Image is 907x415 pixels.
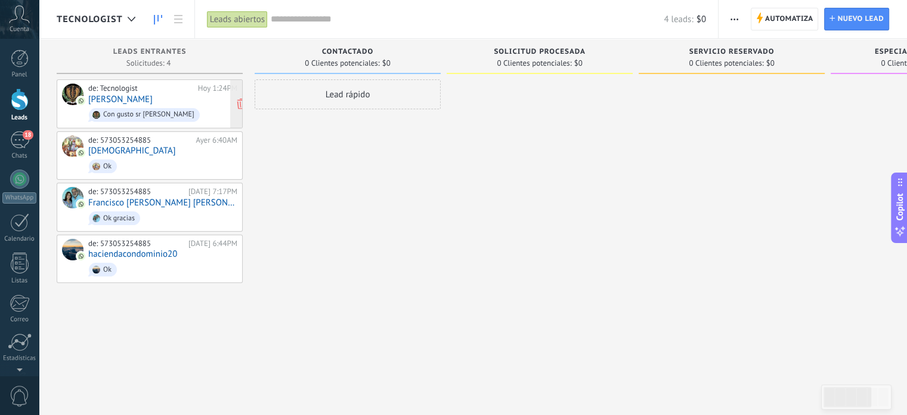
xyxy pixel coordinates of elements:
[207,11,268,28] div: Leads abiertos
[88,146,175,156] a: [DEMOGRAPHIC_DATA]
[837,8,884,30] span: Nuevo lead
[765,8,813,30] span: Automatiza
[664,14,693,25] span: 4 leads:
[10,26,29,33] span: Cuenta
[62,187,83,208] div: Francisco Jose Gomez Diaz
[196,136,237,145] div: Ayer 6:40AM
[188,187,237,196] div: [DATE] 7:17PM
[2,277,37,285] div: Listas
[188,239,237,248] div: [DATE] 6:44PM
[689,60,763,67] span: 0 Clientes potenciales:
[2,316,37,324] div: Correo
[126,60,171,67] span: Solicitudes: 4
[88,136,191,145] div: de: 573053254885
[77,200,85,208] img: com.amocrm.amocrmwa.svg
[2,192,36,204] div: WhatsApp
[77,252,85,260] img: com.amocrm.amocrmwa.svg
[88,187,184,196] div: de: 573053254885
[77,97,85,105] img: com.amocrm.amocrmwa.svg
[103,214,135,223] div: Ok gracias
[766,60,775,67] span: $0
[103,266,112,274] div: Ok
[261,48,435,58] div: Contactado
[77,149,85,157] img: com.amocrm.amocrmwa.svg
[2,152,37,160] div: Chats
[88,84,194,93] div: de: Tecnologist
[103,162,112,171] div: Ok
[255,79,441,109] div: Lead rápido
[322,48,373,56] span: Contactado
[103,110,194,119] div: Con gusto sr [PERSON_NAME]
[894,193,906,220] span: Copilot
[88,249,177,259] a: haciendacondominio20
[62,84,83,105] div: Gabriel Navas
[2,114,37,122] div: Leads
[2,355,37,362] div: Estadísticas
[168,8,188,31] a: Lista
[689,48,775,56] span: Servicio reservado
[824,8,889,30] a: Nuevo lead
[148,8,168,31] a: Leads
[88,239,184,248] div: de: 573053254885
[645,48,819,58] div: Servicio reservado
[113,48,187,56] span: Leads Entrantes
[574,60,583,67] span: $0
[198,84,237,93] div: Hoy 1:24PM
[2,71,37,79] div: Panel
[726,8,743,30] button: Más
[2,235,37,243] div: Calendario
[696,14,706,25] span: $0
[88,94,153,104] a: [PERSON_NAME]
[494,48,585,56] span: Solicitud procesada
[382,60,391,67] span: $0
[305,60,379,67] span: 0 Clientes potenciales:
[57,14,123,25] span: Tecnologist
[63,48,237,58] div: Leads Entrantes
[453,48,627,58] div: Solicitud procesada
[497,60,571,67] span: 0 Clientes potenciales:
[88,198,237,208] a: Francisco [PERSON_NAME] [PERSON_NAME]
[23,130,33,140] span: 18
[751,8,819,30] a: Automatiza
[62,136,83,157] div: Dios
[62,239,83,260] div: haciendacondominio20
